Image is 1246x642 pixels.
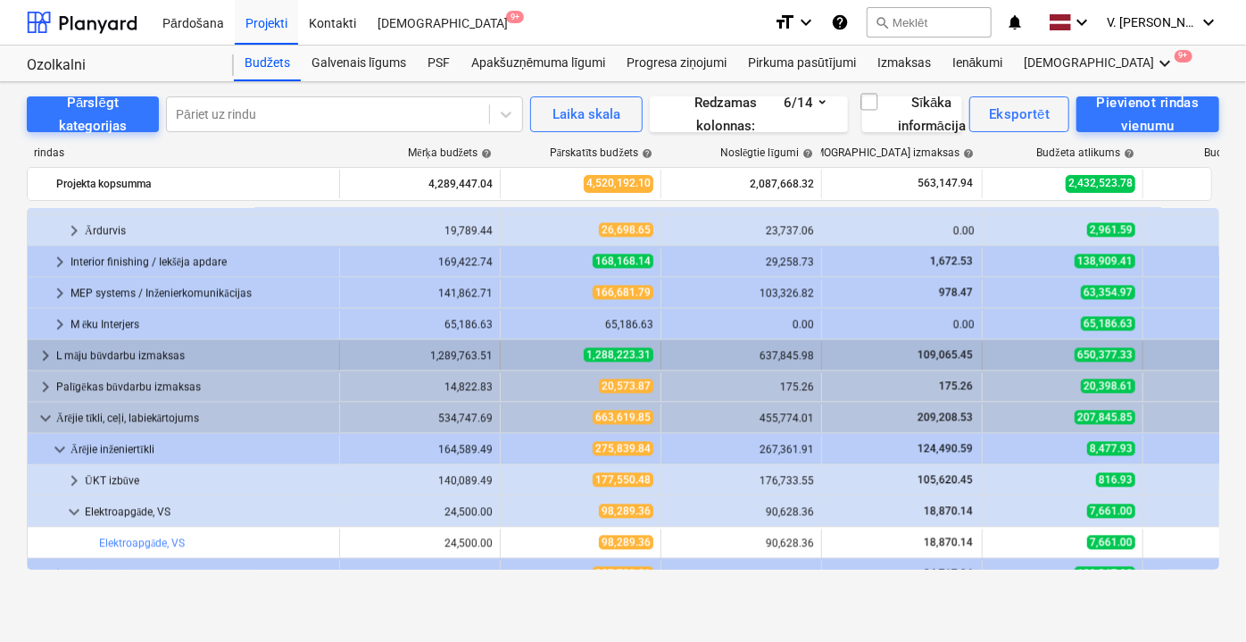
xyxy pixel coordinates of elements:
[829,318,975,330] div: 0.00
[928,254,975,267] span: 1,672.53
[599,379,653,393] span: 20,573.87
[669,568,814,580] div: 188,412.10
[989,103,1050,126] div: Eksportēt
[799,148,813,159] span: help
[56,404,332,432] div: Ārējie tīkli, ceļi, labiekārtojums
[1006,12,1024,33] i: notifications
[922,536,975,548] span: 18,870.14
[669,170,814,198] div: 2,087,668.32
[35,407,56,429] span: keyboard_arrow_down
[1081,316,1135,330] span: 65,186.63
[669,474,814,487] div: 176,733.55
[85,497,332,526] div: Elektroapgāde, VS
[638,148,652,159] span: help
[1071,12,1092,33] i: keyboard_arrow_down
[720,146,813,160] div: Noslēgtie līgumi
[1014,46,1187,81] div: [DEMOGRAPHIC_DATA]
[669,255,814,268] div: 29,258.73
[669,380,814,393] div: 175.26
[1081,379,1135,393] span: 20,398.61
[1096,472,1135,487] span: 816.93
[347,349,493,362] div: 1,289,763.51
[799,146,974,160] div: [DEMOGRAPHIC_DATA] izmaksas
[506,11,524,23] span: 9+
[347,505,493,518] div: 24,500.00
[301,46,417,81] a: Galvenais līgums
[922,504,975,517] span: 18,870.14
[56,170,332,198] div: Projekta kopsumma
[71,247,332,276] div: Interior finishing / Iekšēja apdare
[347,170,493,198] div: 4,289,447.04
[1087,441,1135,455] span: 8,477.93
[795,12,817,33] i: keyboard_arrow_down
[1075,566,1135,580] span: 199,367.92
[417,46,461,81] a: PSF
[969,96,1069,132] button: Eksportēt
[27,146,339,160] div: rindas
[593,410,653,424] span: 663,619.85
[56,341,332,370] div: L māju būvdarbu izmaksas
[1076,96,1219,132] button: Pievienot rindas vienumu
[937,286,975,298] span: 978.47
[774,12,795,33] i: format_size
[1075,410,1135,424] span: 207,845.85
[1087,535,1135,549] span: 7,661.00
[347,224,493,237] div: 19,789.44
[71,435,332,463] div: Ārējie inženiertīkli
[916,348,975,361] span: 109,065.45
[916,411,975,423] span: 209,208.53
[63,470,85,491] span: keyboard_arrow_right
[347,318,493,330] div: 65,186.63
[599,504,653,518] span: 98,289.36
[875,15,889,29] span: search
[593,472,653,487] span: 177,550.48
[1175,50,1192,63] span: 9+
[408,146,492,160] div: Mērķa budžets
[862,96,963,132] button: Sīkāka informācija
[1087,222,1135,237] span: 2,961.59
[867,46,942,81] a: Izmaksas
[99,537,185,549] a: Elektroapgāde, VS
[922,567,975,579] span: 84,717.94
[669,318,814,330] div: 0.00
[916,176,975,191] span: 563,147.94
[347,443,493,455] div: 164,589.49
[867,7,992,38] button: Meklēt
[508,318,653,330] div: 65,186.63
[347,568,493,580] div: 370,158.20
[550,146,652,160] div: Pārskatīts budžets
[1075,347,1135,362] span: 650,377.33
[737,46,867,81] a: Pirkuma pasūtījumi
[49,282,71,304] span: keyboard_arrow_right
[63,501,85,522] span: keyboard_arrow_down
[593,441,653,455] span: 275,839.84
[669,349,814,362] div: 637,845.98
[669,537,814,549] div: 90,628.36
[49,563,71,585] span: keyboard_arrow_right
[71,310,332,338] div: M ēku Interjers
[959,148,974,159] span: help
[916,442,975,454] span: 124,490.59
[593,285,653,299] span: 166,681.79
[1198,12,1219,33] i: keyboard_arrow_down
[669,443,814,455] div: 267,361.91
[35,345,56,366] span: keyboard_arrow_right
[347,255,493,268] div: 169,422.74
[234,46,301,81] a: Budžets
[27,56,212,75] div: Ozolkalni
[552,103,620,126] div: Laika skala
[71,279,332,307] div: MEP systems / Inženierkomunikācijas
[650,96,848,132] button: Redzamas kolonnas:6/14
[1066,175,1135,192] span: 2,432,523.78
[347,287,493,299] div: 141,862.71
[461,46,616,81] a: Apakšuzņēmuma līgumi
[616,46,737,81] a: Progresa ziņojumi
[1120,148,1134,159] span: help
[584,347,653,362] span: 1,288,223.31
[56,372,332,401] div: Palīgēkas būvdarbu izmaksas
